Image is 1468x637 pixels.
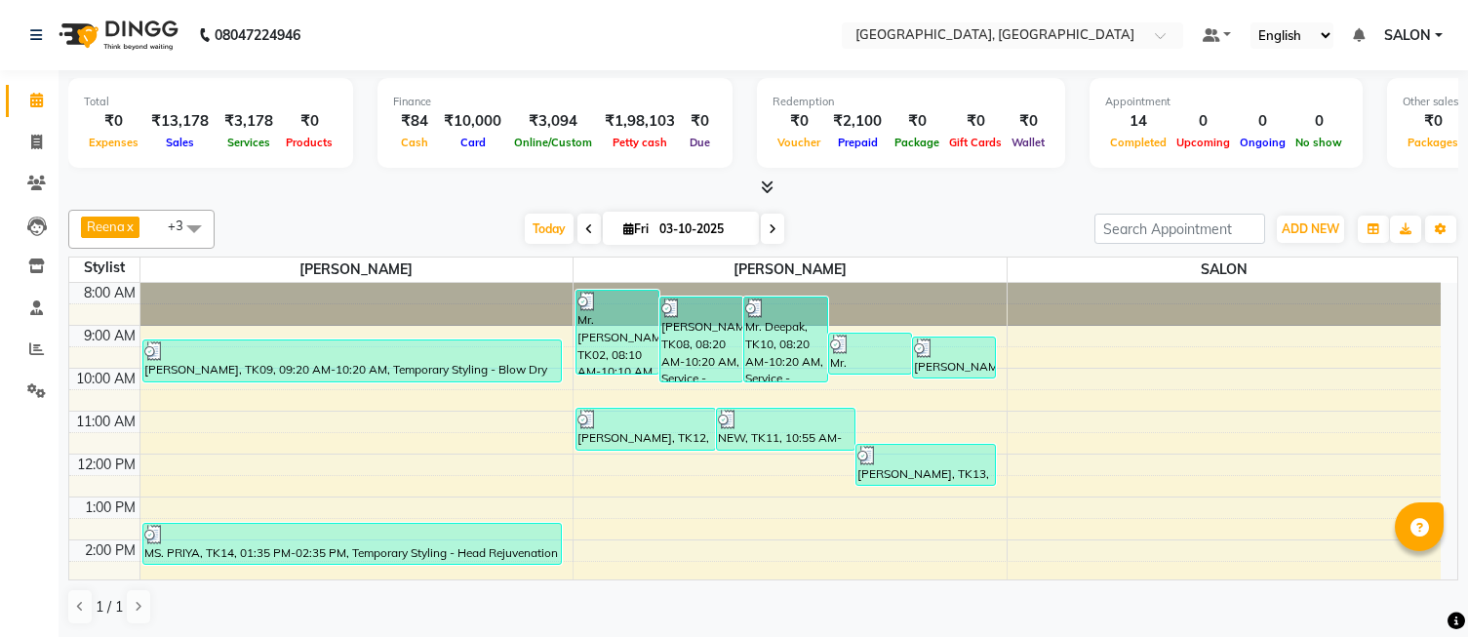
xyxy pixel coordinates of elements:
[80,283,139,303] div: 8:00 AM
[393,94,717,110] div: Finance
[833,136,883,149] span: Prepaid
[1171,136,1235,149] span: Upcoming
[80,326,139,346] div: 9:00 AM
[576,291,658,374] div: Mr. [PERSON_NAME], TK02, 08:10 AM-10:10 AM, Service - [DEMOGRAPHIC_DATA] hair cut,Service - Shave...
[856,445,995,485] div: [PERSON_NAME], TK13, 11:45 AM-12:45 PM, Service - Shampoo, Conditioning, Cut And Style
[608,136,672,149] span: Petty cash
[281,110,337,133] div: ₹0
[84,136,143,149] span: Expenses
[1008,258,1441,282] span: SALON
[574,258,1007,282] span: [PERSON_NAME]
[913,338,995,378] div: [PERSON_NAME], TK03, 09:15 AM-10:15 AM, Service - Shave / [PERSON_NAME] Trim
[890,110,944,133] div: ₹0
[825,110,890,133] div: ₹2,100
[1007,136,1050,149] span: Wallet
[597,110,683,133] div: ₹1,98,103
[1282,221,1339,236] span: ADD NEW
[69,258,139,278] div: Stylist
[143,340,562,381] div: [PERSON_NAME], TK09, 09:20 AM-10:20 AM, Temporary Styling - Blow Dry
[215,8,300,62] b: 08047224946
[222,136,275,149] span: Services
[1105,136,1171,149] span: Completed
[509,110,597,133] div: ₹3,094
[685,136,715,149] span: Due
[1384,25,1431,46] span: SALON
[654,215,751,244] input: 2025-10-03
[143,524,562,564] div: MS. PRIYA, TK14, 01:35 PM-02:35 PM, Temporary Styling - Head Rejuvenation (Includes Wash)
[281,136,337,149] span: Products
[81,540,139,561] div: 2:00 PM
[1007,110,1050,133] div: ₹0
[683,110,717,133] div: ₹0
[576,409,715,450] div: [PERSON_NAME], TK12, 10:55 AM-11:55 AM, Service - Shave / [PERSON_NAME] Trim
[1386,559,1448,617] iframe: chat widget
[87,219,125,234] span: Reena
[525,214,574,244] span: Today
[944,110,1007,133] div: ₹0
[1235,136,1290,149] span: Ongoing
[140,258,574,282] span: [PERSON_NAME]
[890,136,944,149] span: Package
[50,8,183,62] img: logo
[396,136,433,149] span: Cash
[1105,94,1347,110] div: Appointment
[660,298,742,381] div: [PERSON_NAME], TK08, 08:20 AM-10:20 AM, Service - [DEMOGRAPHIC_DATA] hair cut,Service - Shave / [...
[944,136,1007,149] span: Gift Cards
[773,94,1050,110] div: Redemption
[96,597,123,617] span: 1 / 1
[717,409,855,450] div: NEW, TK11, 10:55 AM-11:55 AM, Temporary Styling - Blow Dry
[1290,110,1347,133] div: 0
[436,110,509,133] div: ₹10,000
[81,498,139,518] div: 1:00 PM
[618,221,654,236] span: Fri
[217,110,281,133] div: ₹3,178
[1235,110,1290,133] div: 0
[73,455,139,475] div: 12:00 PM
[1403,110,1463,133] div: ₹0
[1290,136,1347,149] span: No show
[773,136,825,149] span: Voucher
[1105,110,1171,133] div: 14
[161,136,199,149] span: Sales
[829,334,911,374] div: Mr. [PERSON_NAME] N3, TK01, 09:10 AM-10:10 AM, Service - [DEMOGRAPHIC_DATA] hair cut
[1094,214,1265,244] input: Search Appointment
[393,110,436,133] div: ₹84
[1403,136,1463,149] span: Packages
[456,136,491,149] span: Card
[72,369,139,389] div: 10:00 AM
[84,94,337,110] div: Total
[143,110,217,133] div: ₹13,178
[72,412,139,432] div: 11:00 AM
[84,110,143,133] div: ₹0
[773,110,825,133] div: ₹0
[509,136,597,149] span: Online/Custom
[744,298,826,381] div: Mr. Deepak, TK10, 08:20 AM-10:20 AM, Service - [DEMOGRAPHIC_DATA] hair cut,Service - Shave / [PER...
[168,218,198,233] span: +3
[1171,110,1235,133] div: 0
[1277,216,1344,243] button: ADD NEW
[125,219,134,234] a: x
